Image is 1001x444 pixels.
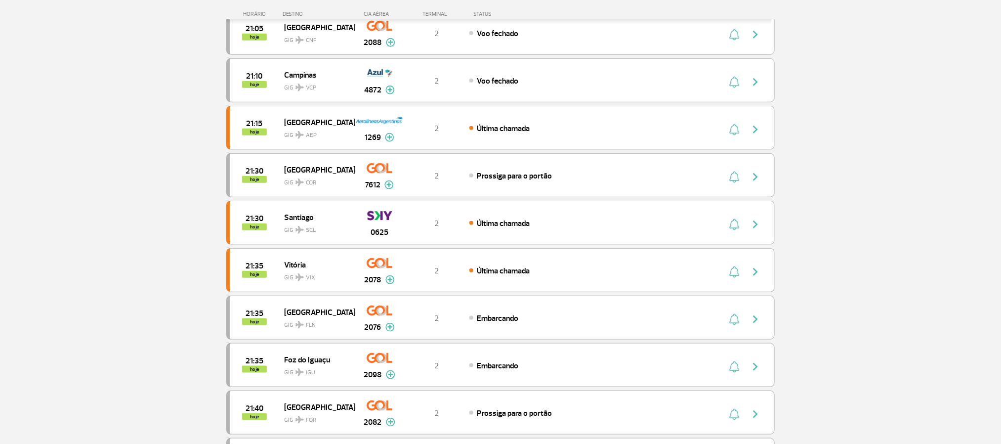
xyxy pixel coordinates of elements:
[434,124,439,133] span: 2
[477,313,518,323] span: Embarcando
[306,416,316,425] span: FOR
[729,361,740,373] img: sino-painel-voo.svg
[729,171,740,183] img: sino-painel-voo.svg
[434,408,439,418] span: 2
[729,408,740,420] img: sino-painel-voo.svg
[306,178,316,187] span: COR
[306,131,317,140] span: AEP
[295,368,304,376] img: destiny_airplane.svg
[729,266,740,278] img: sino-painel-voo.svg
[750,313,761,325] img: seta-direita-painel-voo.svg
[246,263,263,269] span: 2025-09-29 21:35:00
[247,73,263,80] span: 2025-09-29 21:10:00
[750,408,761,420] img: seta-direita-painel-voo.svg
[750,124,761,135] img: seta-direita-painel-voo.svg
[729,219,740,230] img: sino-painel-voo.svg
[434,171,439,181] span: 2
[284,221,347,235] span: GIG
[284,315,347,330] span: GIG
[242,318,267,325] span: hoje
[295,84,304,91] img: destiny_airplane.svg
[246,25,263,32] span: 2025-09-29 21:05:00
[284,268,347,282] span: GIG
[284,21,347,34] span: [GEOGRAPHIC_DATA]
[385,275,395,284] img: mais-info-painel-voo.svg
[477,361,518,371] span: Embarcando
[246,357,263,364] span: 2025-09-29 21:35:00
[477,219,530,228] span: Última chamada
[404,11,468,17] div: TERMINAL
[477,408,552,418] span: Prossiga para o portão
[242,223,267,230] span: hoje
[295,36,304,44] img: destiny_airplane.svg
[295,416,304,424] img: destiny_airplane.svg
[750,76,761,88] img: seta-direita-painel-voo.svg
[477,29,518,39] span: Voo fechado
[364,37,382,48] span: 2088
[283,11,355,17] div: DESTINO
[284,173,347,187] span: GIG
[364,369,382,381] span: 2098
[306,226,316,235] span: SCL
[284,353,347,366] span: Foz do Iguaçu
[242,81,267,88] span: hoje
[434,361,439,371] span: 2
[242,129,267,135] span: hoje
[246,168,263,175] span: 2025-09-29 21:30:00
[386,38,395,47] img: mais-info-painel-voo.svg
[385,133,394,142] img: mais-info-painel-voo.svg
[729,76,740,88] img: sino-painel-voo.svg
[295,226,304,234] img: destiny_airplane.svg
[306,84,316,92] span: VCP
[434,29,439,39] span: 2
[229,11,283,17] div: HORÁRIO
[306,368,315,377] span: IGU
[247,120,263,127] span: 2025-09-29 21:15:00
[385,86,395,94] img: mais-info-painel-voo.svg
[365,274,381,286] span: 2078
[242,176,267,183] span: hoje
[364,84,381,96] span: 4872
[434,76,439,86] span: 2
[242,413,267,420] span: hoje
[434,219,439,228] span: 2
[371,226,388,238] span: 0625
[750,29,761,41] img: seta-direita-painel-voo.svg
[750,266,761,278] img: seta-direita-painel-voo.svg
[284,363,347,377] span: GIG
[477,76,518,86] span: Voo fechado
[284,68,347,81] span: Campinas
[477,266,530,276] span: Última chamada
[284,31,347,45] span: GIG
[306,321,316,330] span: FLN
[284,126,347,140] span: GIG
[284,116,347,129] span: [GEOGRAPHIC_DATA]
[364,416,382,428] span: 2082
[729,313,740,325] img: sino-painel-voo.svg
[477,171,552,181] span: Prossiga para o portão
[242,271,267,278] span: hoje
[365,132,381,143] span: 1269
[284,258,347,271] span: Vitória
[386,418,395,427] img: mais-info-painel-voo.svg
[384,180,394,189] img: mais-info-painel-voo.svg
[295,273,304,281] img: destiny_airplane.svg
[729,124,740,135] img: sino-painel-voo.svg
[434,266,439,276] span: 2
[365,321,381,333] span: 2076
[468,11,549,17] div: STATUS
[295,321,304,329] img: destiny_airplane.svg
[750,219,761,230] img: seta-direita-painel-voo.svg
[306,273,315,282] span: VIX
[246,405,263,412] span: 2025-09-29 21:40:00
[477,124,530,133] span: Última chamada
[355,11,404,17] div: CIA AÉREA
[386,370,395,379] img: mais-info-painel-voo.svg
[295,131,304,139] img: destiny_airplane.svg
[242,34,267,41] span: hoje
[284,410,347,425] span: GIG
[434,313,439,323] span: 2
[385,323,395,332] img: mais-info-painel-voo.svg
[284,400,347,413] span: [GEOGRAPHIC_DATA]
[242,366,267,373] span: hoje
